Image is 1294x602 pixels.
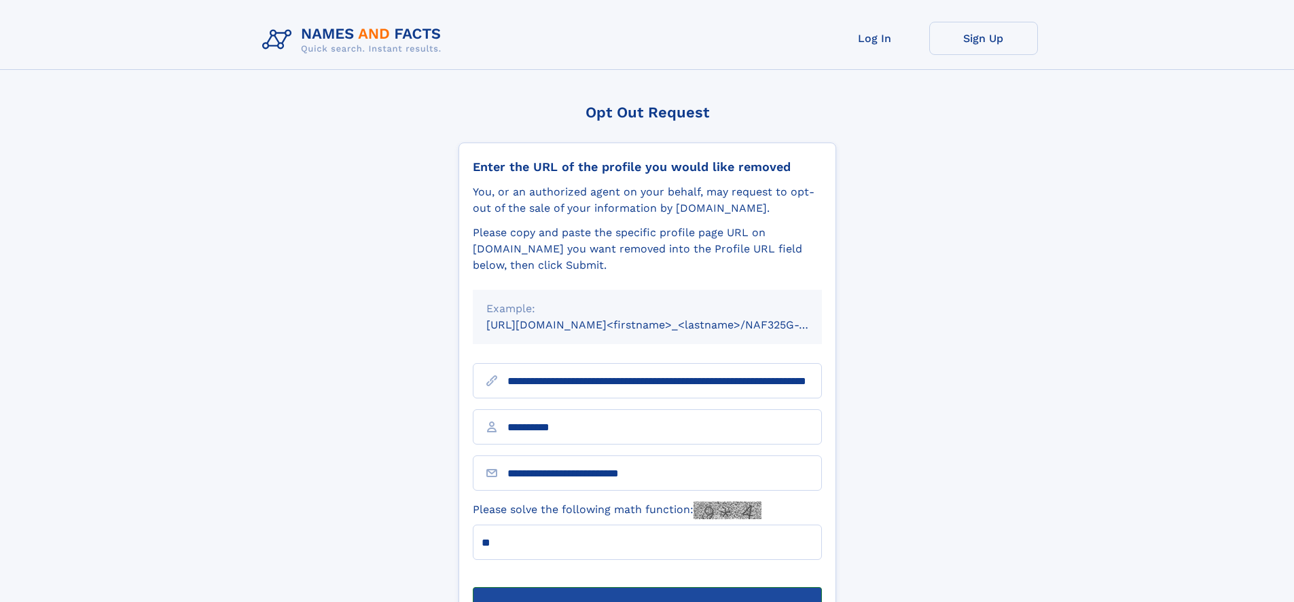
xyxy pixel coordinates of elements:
[929,22,1038,55] a: Sign Up
[821,22,929,55] a: Log In
[473,159,822,174] div: Enter the URL of the profile you would like removed
[473,225,822,274] div: Please copy and paste the specific profile page URL on [DOMAIN_NAME] you want removed into the Pr...
[459,104,836,121] div: Opt Out Request
[473,184,822,217] div: You, or an authorized agent on your behalf, may request to opt-out of the sale of your informatio...
[473,502,761,519] label: Please solve the following math function:
[486,301,808,317] div: Example:
[257,22,452,58] img: Logo Names and Facts
[486,318,848,331] small: [URL][DOMAIN_NAME]<firstname>_<lastname>/NAF325G-xxxxxxxx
